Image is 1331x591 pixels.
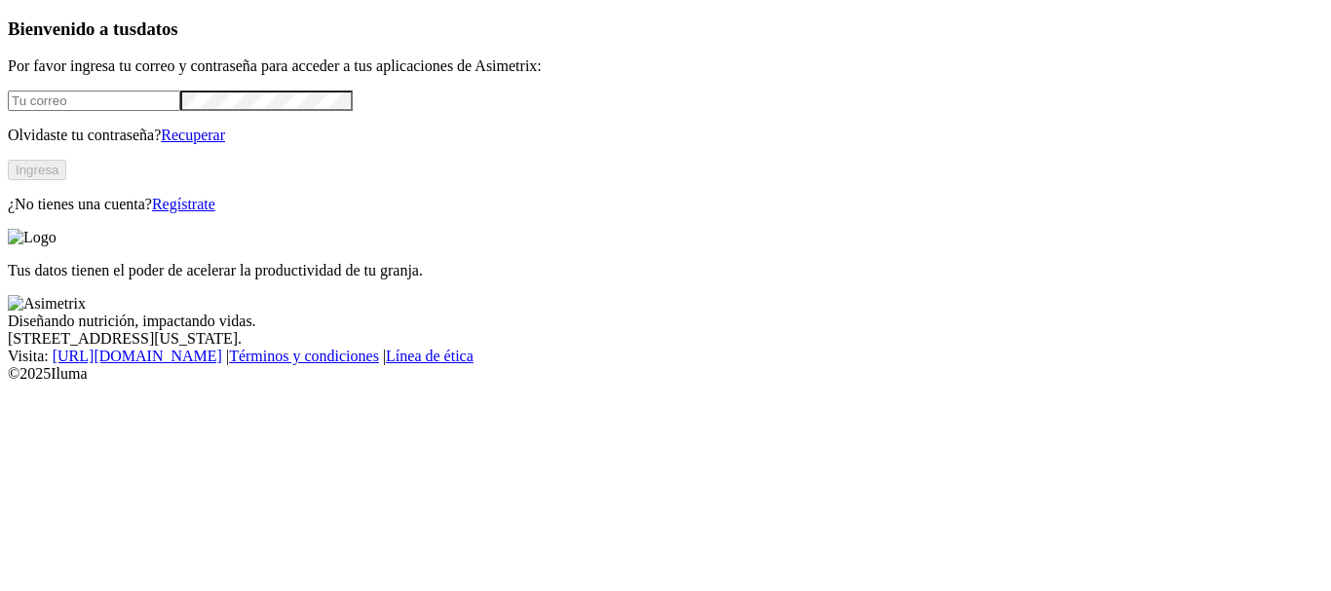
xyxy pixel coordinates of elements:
div: [STREET_ADDRESS][US_STATE]. [8,330,1323,348]
div: Visita : | | [8,348,1323,365]
a: Recuperar [161,127,225,143]
a: Regístrate [152,196,215,212]
p: ¿No tienes una cuenta? [8,196,1323,213]
img: Logo [8,229,57,246]
div: © 2025 Iluma [8,365,1323,383]
button: Ingresa [8,160,66,180]
h3: Bienvenido a tus [8,18,1323,40]
input: Tu correo [8,91,180,111]
a: [URL][DOMAIN_NAME] [53,348,222,364]
div: Diseñando nutrición, impactando vidas. [8,313,1323,330]
p: Tus datos tienen el poder de acelerar la productividad de tu granja. [8,262,1323,279]
span: datos [136,18,178,39]
p: Olvidaste tu contraseña? [8,127,1323,144]
img: Asimetrix [8,295,86,313]
a: Términos y condiciones [229,348,379,364]
p: Por favor ingresa tu correo y contraseña para acceder a tus aplicaciones de Asimetrix: [8,57,1323,75]
a: Línea de ética [386,348,474,364]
